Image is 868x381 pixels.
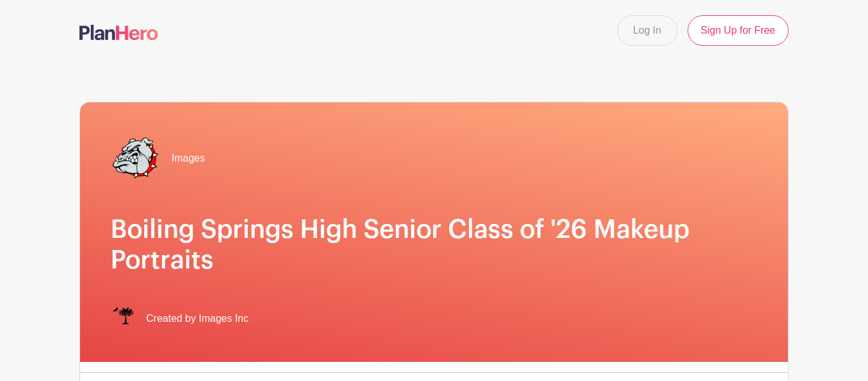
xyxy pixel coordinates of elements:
[146,311,248,326] span: Created by Images Inc
[79,25,158,40] img: logo-507f7623f17ff9eddc593b1ce0a138ce2505c220e1c5a4e2b4648c50719b7d32.svg
[617,15,677,46] a: Log In
[111,214,757,275] h1: Boiling Springs High Senior Class of '26 Makeup Portraits
[111,306,136,331] img: IMAGES%20logo%20transparenT%20PNG%20s.png
[172,151,205,166] span: Images
[688,15,789,46] a: Sign Up for Free
[111,133,161,184] img: bshs%20transp..png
